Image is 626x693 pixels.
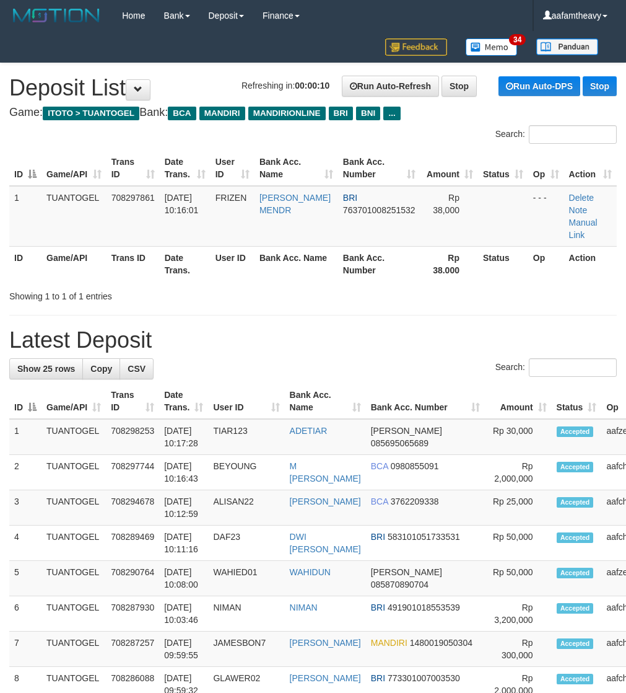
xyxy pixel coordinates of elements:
th: User ID: activate to sort column ascending [211,151,254,186]
td: Rp 25,000 [485,490,552,526]
th: Date Trans.: activate to sort column ascending [160,151,211,186]
td: [DATE] 10:11:16 [159,526,208,561]
img: panduan.png [536,38,598,55]
span: MANDIRI [371,638,407,648]
span: Copy [90,364,112,374]
a: Delete [569,193,594,203]
th: Bank Acc. Number: activate to sort column ascending [338,151,420,186]
td: TUANTOGEL [41,632,106,667]
td: Rp 30,000 [485,419,552,455]
th: User ID: activate to sort column ascending [208,384,284,419]
span: 34 [509,34,526,45]
span: MANDIRI [199,107,245,120]
span: Copy 491901018553539 to clipboard [388,603,460,612]
span: Show 25 rows [17,364,75,374]
span: 708297861 [111,193,155,203]
td: [DATE] 10:17:28 [159,419,208,455]
td: Rp 50,000 [485,526,552,561]
th: ID [9,246,41,281]
span: Copy 763701008251532 to clipboard [343,205,415,215]
span: ITOTO > TUANTOGEL [43,107,139,120]
td: 708289469 [106,526,159,561]
td: [DATE] 09:59:55 [159,632,208,667]
th: Rp 38.000 [420,246,478,281]
td: 2 [9,455,41,490]
th: Status: activate to sort column ascending [478,151,528,186]
span: Accepted [557,638,594,649]
a: DWI [PERSON_NAME] [290,532,361,554]
td: BEYOUNG [208,455,284,490]
td: ALISAN22 [208,490,284,526]
td: WAHIED01 [208,561,284,596]
h1: Latest Deposit [9,328,617,353]
td: Rp 50,000 [485,561,552,596]
td: 6 [9,596,41,632]
th: Game/API: activate to sort column ascending [41,151,107,186]
span: BNI [356,107,380,120]
td: TUANTOGEL [41,186,107,247]
th: Amount: activate to sort column ascending [420,151,478,186]
span: BRI [371,532,385,542]
span: [PERSON_NAME] [371,426,442,436]
th: Bank Acc. Name: activate to sort column ascending [285,384,366,419]
th: Op: activate to sort column ascending [528,151,564,186]
span: [PERSON_NAME] [371,567,442,577]
td: 4 [9,526,41,561]
label: Search: [495,358,617,377]
td: TUANTOGEL [41,526,106,561]
td: Rp 3,200,000 [485,596,552,632]
span: Copy 1480019050304 to clipboard [410,638,472,648]
td: TUANTOGEL [41,419,106,455]
span: Accepted [557,603,594,614]
a: Note [569,205,588,215]
th: Game/API: activate to sort column ascending [41,384,106,419]
span: BCA [168,107,196,120]
td: 1 [9,419,41,455]
td: 5 [9,561,41,596]
span: MANDIRIONLINE [248,107,326,120]
th: Bank Acc. Number: activate to sort column ascending [366,384,485,419]
span: BRI [343,193,357,203]
th: Status [478,246,528,281]
h4: Game: Bank: [9,107,617,119]
td: 708297744 [106,455,159,490]
th: Date Trans. [160,246,211,281]
td: 3 [9,490,41,526]
th: Trans ID [107,246,160,281]
span: BRI [371,673,385,683]
td: TUANTOGEL [41,561,106,596]
img: Button%20Memo.svg [466,38,518,56]
span: Accepted [557,568,594,578]
th: Action: activate to sort column ascending [564,151,617,186]
th: Trans ID: activate to sort column ascending [107,151,160,186]
a: Run Auto-DPS [498,76,580,96]
th: Date Trans.: activate to sort column ascending [159,384,208,419]
a: Stop [441,76,477,97]
span: Accepted [557,497,594,508]
th: Op [528,246,564,281]
span: BRI [371,603,385,612]
th: Bank Acc. Name [254,246,338,281]
span: Accepted [557,462,594,472]
td: TUANTOGEL [41,596,106,632]
td: [DATE] 10:08:00 [159,561,208,596]
td: 7 [9,632,41,667]
td: TIAR123 [208,419,284,455]
th: Action [564,246,617,281]
td: Rp 300,000 [485,632,552,667]
a: M [PERSON_NAME] [290,461,361,483]
img: MOTION_logo.png [9,6,103,25]
a: [PERSON_NAME] [290,638,361,648]
th: Trans ID: activate to sort column ascending [106,384,159,419]
span: Copy 085695065689 to clipboard [371,438,428,448]
span: Accepted [557,532,594,543]
span: Copy 0980855091 to clipboard [391,461,439,471]
a: Run Auto-Refresh [342,76,439,97]
label: Search: [495,125,617,144]
div: Showing 1 to 1 of 1 entries [9,285,251,302]
td: 708287257 [106,632,159,667]
a: Stop [583,76,617,96]
th: User ID [211,246,254,281]
td: TUANTOGEL [41,490,106,526]
input: Search: [529,125,617,144]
